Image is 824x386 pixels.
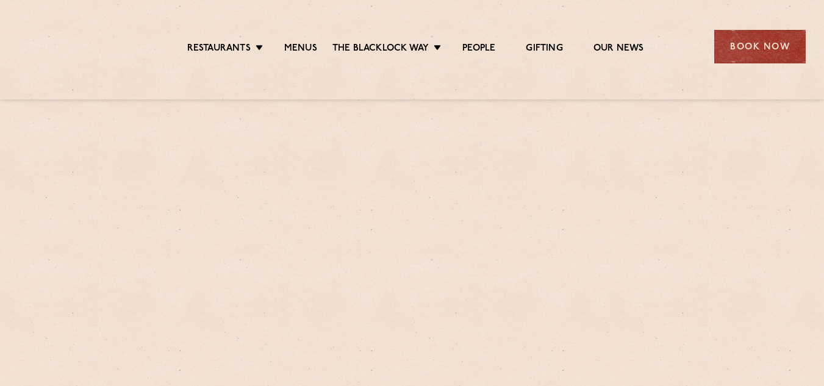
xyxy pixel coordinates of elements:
[462,43,495,56] a: People
[18,12,123,81] img: svg%3E
[332,43,429,56] a: The Blacklock Way
[526,43,562,56] a: Gifting
[284,43,317,56] a: Menus
[187,43,251,56] a: Restaurants
[593,43,644,56] a: Our News
[714,30,806,63] div: Book Now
